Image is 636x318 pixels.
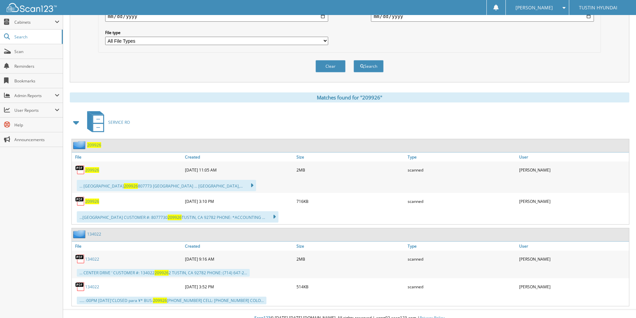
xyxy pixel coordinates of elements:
img: folder2.png [73,230,87,238]
a: 134022 [85,256,99,262]
div: 2MB [295,252,406,266]
img: folder2.png [73,141,87,149]
a: 134022 [85,284,99,290]
span: Reminders [14,63,59,69]
div: 716KB [295,195,406,208]
div: Matches found for "209926" [70,92,629,102]
a: Size [295,242,406,251]
span: Bookmarks [14,78,59,84]
span: Scan [14,49,59,54]
div: scanned [406,195,517,208]
a: File [72,152,183,162]
div: 514KB [295,280,406,293]
a: File [72,242,183,251]
a: User [517,242,629,251]
button: Clear [315,60,346,72]
div: ...[GEOGRAPHIC_DATA] CUSTOMER #: 8077730 TUSTIN, CA 92782 PHONE: *ACCOUNTING ... [77,211,278,223]
div: [DATE] 9:16 AM [183,252,295,266]
div: scanned [406,163,517,177]
div: 2MB [295,163,406,177]
label: File type [105,30,328,35]
img: PDF.png [75,165,85,175]
a: Created [183,242,295,251]
span: User Reports [14,107,55,113]
button: Search [354,60,384,72]
a: 209926 [85,199,99,204]
span: Search [14,34,58,40]
input: end [371,11,594,22]
a: SERVICE RO [83,109,130,135]
a: 209926 [87,142,101,148]
div: [DATE] 3:10 PM [183,195,295,208]
span: [PERSON_NAME] [515,6,553,10]
a: Created [183,152,295,162]
div: [PERSON_NAME] [517,163,629,177]
div: [DATE] 3:52 PM [183,280,295,293]
a: Size [295,152,406,162]
div: [PERSON_NAME] [517,252,629,266]
a: 134022 [87,231,101,237]
span: Announcements [14,137,59,142]
div: [DATE] 11:05 AM [183,163,295,177]
div: scanned [406,252,517,266]
div: scanned [406,280,517,293]
div: [PERSON_NAME] [517,195,629,208]
span: 209926 [168,215,182,220]
input: start [105,11,328,22]
div: [PERSON_NAME] [517,280,629,293]
span: 209926 [153,298,167,303]
img: PDF.png [75,282,85,292]
img: PDF.png [75,254,85,264]
span: Admin Reports [14,93,55,98]
a: Type [406,152,517,162]
span: 209926 [124,183,138,189]
span: TUSTIN HYUNDAI [579,6,617,10]
a: 209926 [85,167,99,173]
span: Help [14,122,59,128]
div: ... CENTER DRIVE ‘ CUSTOMER #: 134022 2 TUSTIN, CA 92782 PHONE: (714) 647-2... [77,269,250,277]
img: scan123-logo-white.svg [7,3,57,12]
div: ... [GEOGRAPHIC_DATA] 807773 [GEOGRAPHIC_DATA] ... [GEOGRAPHIC_DATA],... [77,180,256,191]
a: Type [406,242,517,251]
a: User [517,152,629,162]
iframe: Chat Widget [603,286,636,318]
img: PDF.png [75,196,85,206]
span: SERVICE RO [108,119,130,125]
span: 209926 [155,270,169,276]
span: Cabinets [14,19,55,25]
div: ..... :00PM [DATE]'CLOSED para ¥* BUS: [PHONE_NUMBER] CELL: [PHONE_NUMBER] COLO... [77,297,266,304]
